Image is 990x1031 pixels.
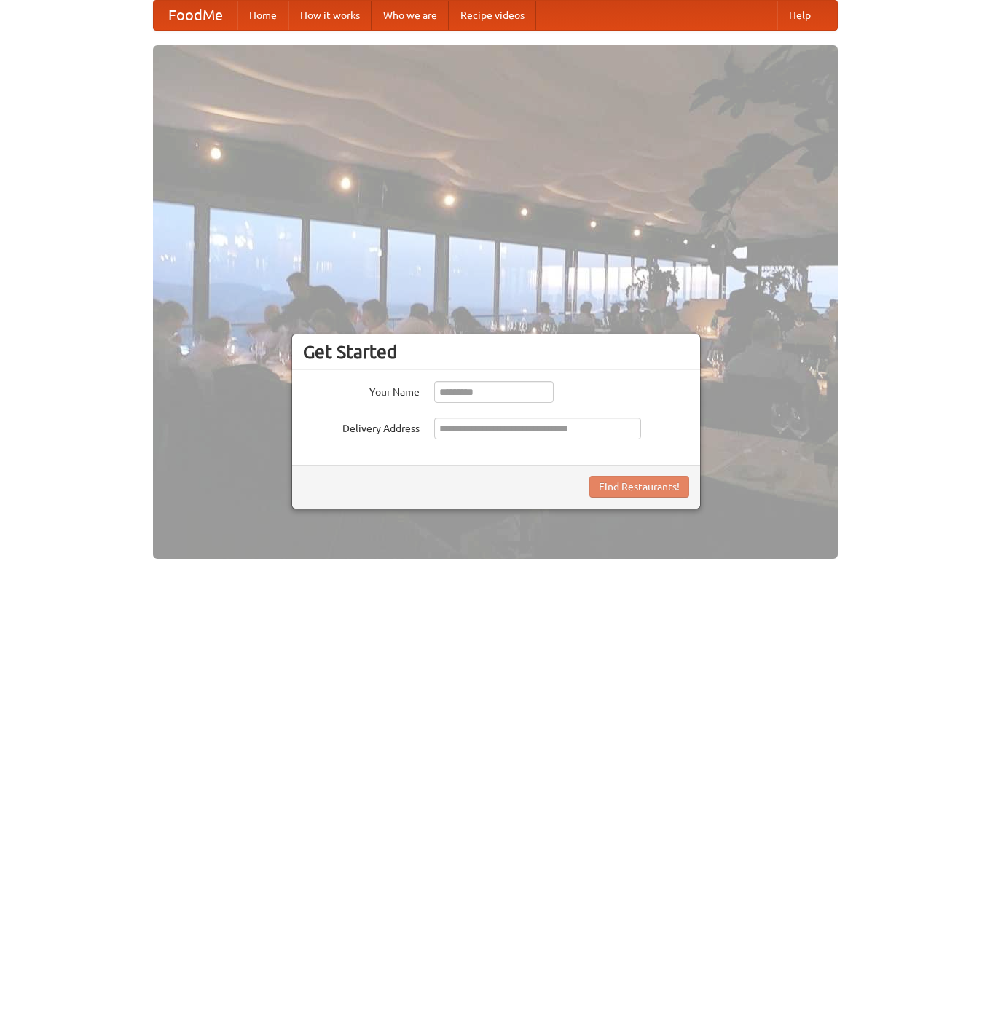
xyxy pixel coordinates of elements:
[154,1,237,30] a: FoodMe
[449,1,536,30] a: Recipe videos
[777,1,822,30] a: Help
[303,418,420,436] label: Delivery Address
[288,1,372,30] a: How it works
[303,341,689,363] h3: Get Started
[237,1,288,30] a: Home
[372,1,449,30] a: Who we are
[303,381,420,399] label: Your Name
[589,476,689,498] button: Find Restaurants!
